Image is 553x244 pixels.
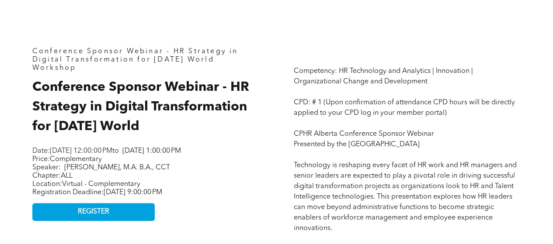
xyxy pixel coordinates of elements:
[64,164,170,171] span: [PERSON_NAME], M.A. B.A., CCT
[32,203,155,221] a: REGISTER
[50,148,112,155] span: [DATE] 12:00:00 PM
[32,164,61,171] span: Speaker:
[50,156,102,163] span: Complementary
[61,172,73,179] span: ALL
[78,208,109,216] span: REGISTER
[32,81,249,133] span: Conference Sponsor Webinar - HR Strategy in Digital Transformation for [DATE] World
[104,189,162,196] span: [DATE] 9:00:00 PM
[32,65,77,72] span: Workshop
[32,156,102,163] span: Price:
[32,48,238,63] span: Conference Sponsor Webinar - HR Strategy in Digital Transformation for [DATE] World
[62,181,140,188] span: Virtual - Complementary
[32,172,73,179] span: Chapter:
[32,181,162,196] span: Location: Registration Deadline:
[122,148,181,155] span: [DATE] 1:00:00 PM
[32,148,119,155] span: Date: to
